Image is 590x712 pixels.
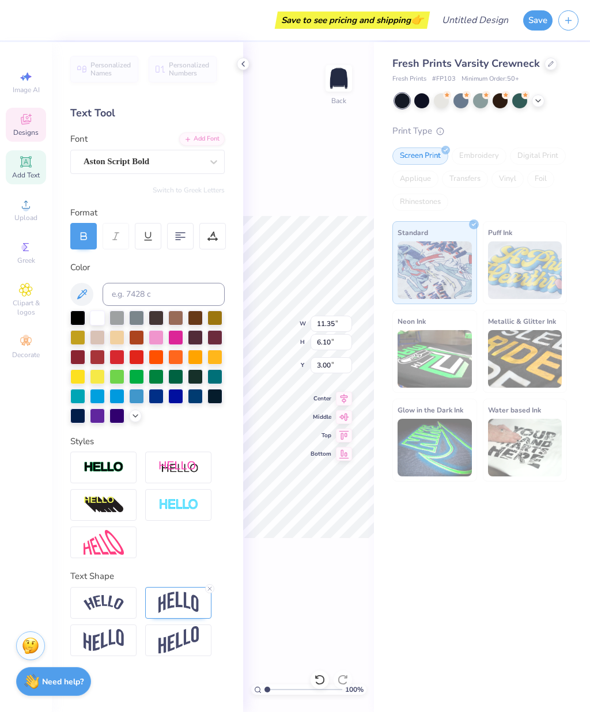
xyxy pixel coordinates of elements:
div: Format [70,206,226,219]
div: Digital Print [510,147,566,165]
img: Free Distort [84,530,124,555]
div: Color [70,261,225,274]
span: Center [311,395,331,403]
span: Personalized Names [90,61,131,77]
span: Designs [13,128,39,137]
img: 3d Illusion [84,496,124,514]
span: Puff Ink [488,226,512,238]
div: Screen Print [392,147,448,165]
div: Foil [527,171,554,188]
img: Flag [84,629,124,652]
button: Save [523,10,553,31]
img: Glow in the Dark Ink [398,419,472,476]
span: Fresh Prints Varsity Crewneck [392,56,540,70]
span: Water based Ink [488,404,541,416]
span: Upload [14,213,37,222]
img: Neon Ink [398,330,472,388]
img: Arch [158,592,199,613]
img: Metallic & Glitter Ink [488,330,562,388]
div: Rhinestones [392,194,448,211]
div: Transfers [442,171,488,188]
span: Top [311,431,331,440]
div: Embroidery [452,147,506,165]
img: Water based Ink [488,419,562,476]
span: # FP103 [432,74,456,84]
img: Stroke [84,461,124,474]
span: Glow in the Dark Ink [398,404,463,416]
span: Standard [398,226,428,238]
span: Image AI [13,85,40,94]
label: Font [70,132,88,146]
input: e.g. 7428 c [103,283,225,306]
span: Add Text [12,171,40,180]
span: Middle [311,413,331,421]
strong: Need help? [42,676,84,687]
img: Negative Space [158,498,199,512]
span: Minimum Order: 50 + [462,74,519,84]
div: Print Type [392,124,567,138]
span: 👉 [411,13,423,26]
span: Metallic & Glitter Ink [488,315,556,327]
div: Back [331,96,346,106]
span: Neon Ink [398,315,426,327]
img: Rise [158,626,199,654]
div: Styles [70,435,225,448]
div: Text Tool [70,105,225,121]
span: Clipart & logos [6,298,46,317]
button: Switch to Greek Letters [153,185,225,195]
div: Save to see pricing and shipping [278,12,427,29]
img: Puff Ink [488,241,562,299]
div: Add Font [179,132,225,146]
span: Decorate [12,350,40,359]
span: 100 % [345,684,364,695]
input: Untitled Design [433,9,517,32]
img: Arc [84,595,124,611]
div: Text Shape [70,570,225,583]
span: Bottom [311,450,331,458]
div: Applique [392,171,438,188]
span: Personalized Numbers [169,61,210,77]
img: Standard [398,241,472,299]
span: Fresh Prints [392,74,426,84]
img: Shadow [158,460,199,475]
div: Vinyl [491,171,524,188]
img: Back [327,67,350,90]
span: Greek [17,256,35,265]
